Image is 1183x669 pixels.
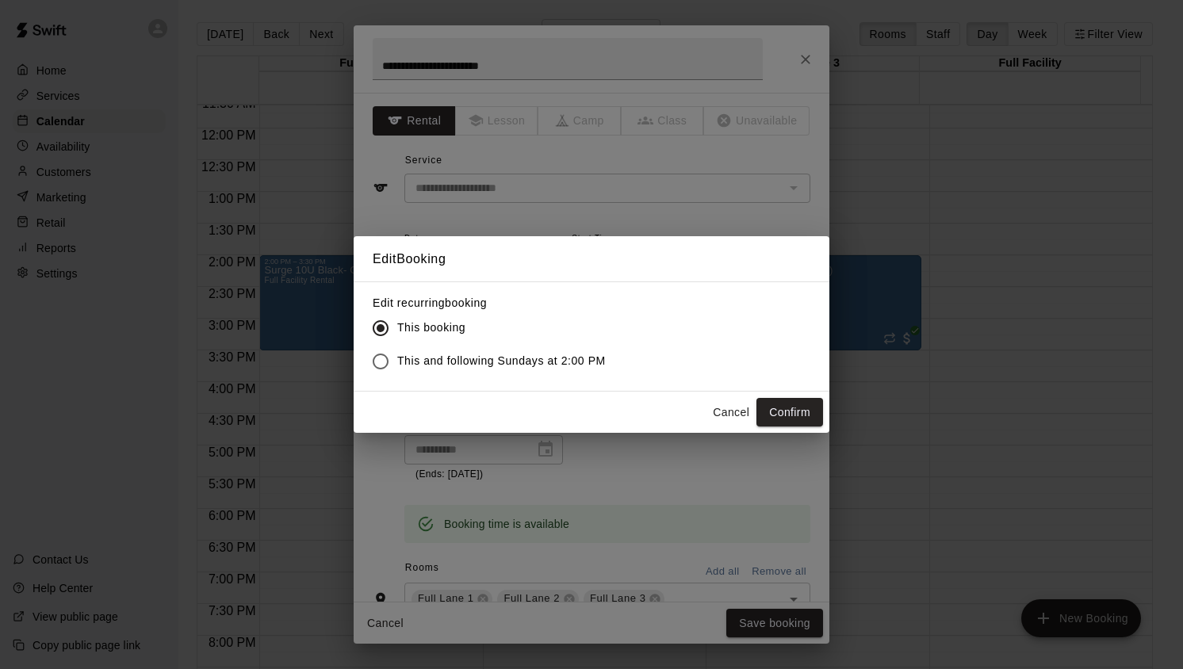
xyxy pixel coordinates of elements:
h2: Edit Booking [354,236,829,282]
button: Confirm [756,398,823,427]
label: Edit recurring booking [373,295,618,311]
span: This and following Sundays at 2:00 PM [397,353,606,369]
button: Cancel [706,398,756,427]
span: This booking [397,319,465,336]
